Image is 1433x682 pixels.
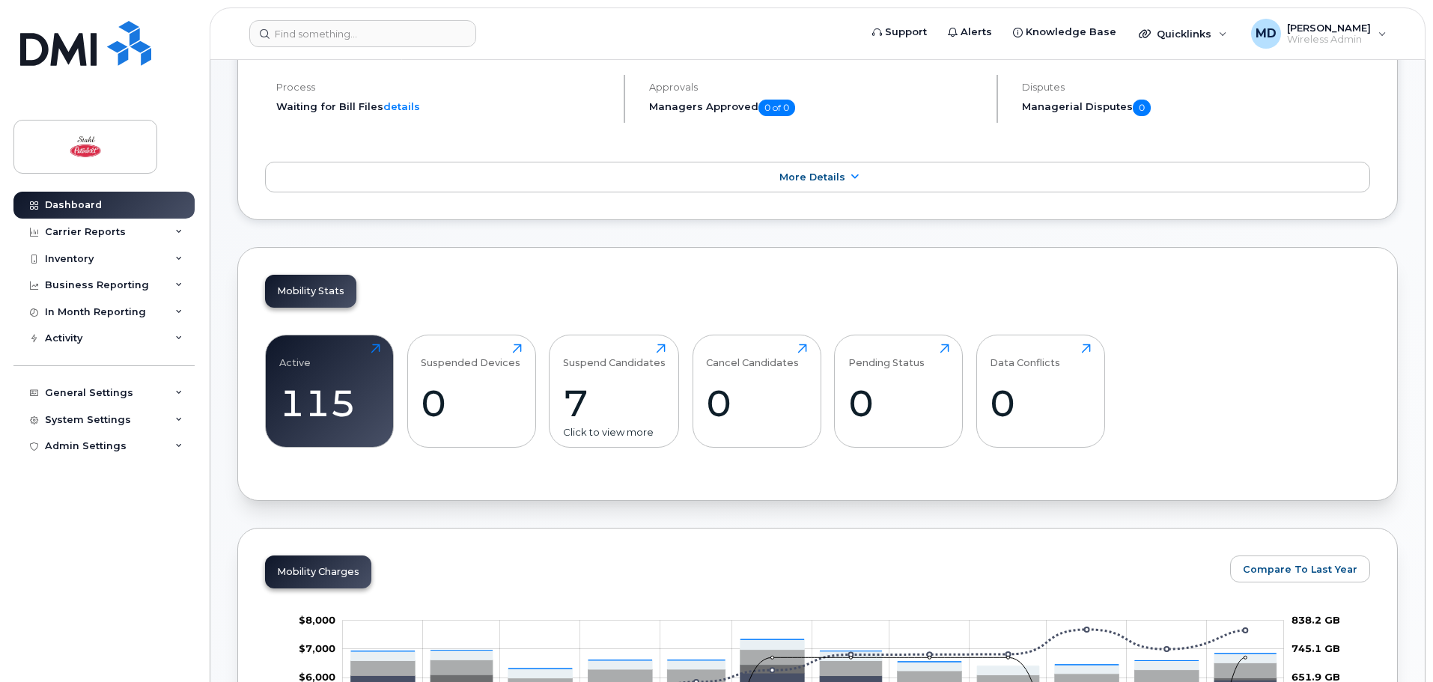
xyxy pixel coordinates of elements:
[1287,22,1371,34] span: [PERSON_NAME]
[299,614,335,626] g: $0
[1022,82,1370,93] h4: Disputes
[563,381,666,425] div: 7
[990,344,1060,368] div: Data Conflicts
[1241,19,1397,49] div: Mark Damaso
[862,17,937,47] a: Support
[299,614,335,626] tspan: $8,000
[421,381,522,425] div: 0
[1291,614,1340,626] tspan: 838.2 GB
[848,344,925,368] div: Pending Status
[279,381,380,425] div: 115
[421,344,520,368] div: Suspended Devices
[706,344,799,368] div: Cancel Candidates
[421,344,522,439] a: Suspended Devices0
[563,344,666,368] div: Suspend Candidates
[649,100,984,116] h5: Managers Approved
[299,642,335,654] g: $0
[990,381,1091,425] div: 0
[1026,25,1116,40] span: Knowledge Base
[1287,34,1371,46] span: Wireless Admin
[563,344,666,439] a: Suspend Candidates7Click to view more
[1128,19,1238,49] div: Quicklinks
[276,100,611,114] li: Waiting for Bill Files
[1256,25,1277,43] span: MD
[1133,100,1151,116] span: 0
[1003,17,1127,47] a: Knowledge Base
[990,344,1091,439] a: Data Conflicts0
[249,20,476,47] input: Find something...
[848,381,949,425] div: 0
[279,344,380,439] a: Active115
[649,82,984,93] h4: Approvals
[758,100,795,116] span: 0 of 0
[383,100,420,112] a: details
[1157,28,1211,40] span: Quicklinks
[1243,562,1357,576] span: Compare To Last Year
[961,25,992,40] span: Alerts
[937,17,1003,47] a: Alerts
[1230,555,1370,582] button: Compare To Last Year
[706,381,807,425] div: 0
[299,642,335,654] tspan: $7,000
[885,25,927,40] span: Support
[1291,642,1340,654] tspan: 745.1 GB
[706,344,807,439] a: Cancel Candidates0
[563,425,666,439] div: Click to view more
[279,344,311,368] div: Active
[848,344,949,439] a: Pending Status0
[351,639,1277,678] g: GST
[779,171,845,183] span: More Details
[276,82,611,93] h4: Process
[1022,100,1370,116] h5: Managerial Disputes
